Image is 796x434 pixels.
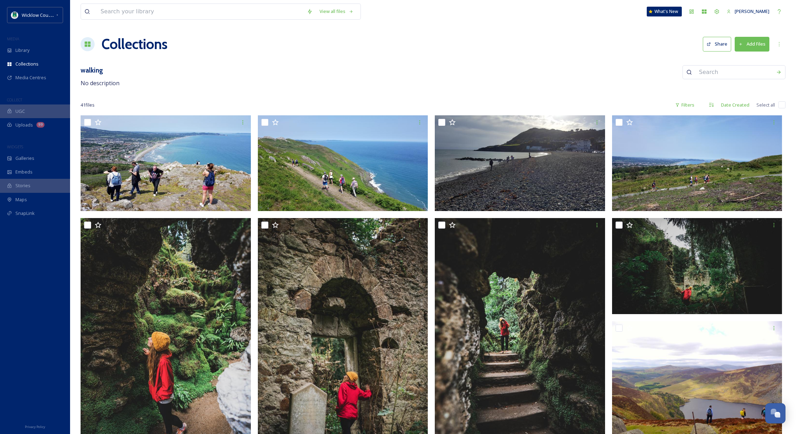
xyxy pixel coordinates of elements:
[718,98,753,112] div: Date Created
[258,115,428,211] img: 20190628_133442.jpg
[647,7,682,16] a: What's New
[703,37,731,51] button: Share
[672,98,698,112] div: Filters
[81,65,119,75] h3: walking
[723,5,773,18] a: [PERSON_NAME]
[7,36,19,41] span: MEDIA
[15,74,46,81] span: Media Centres
[735,8,769,14] span: [PERSON_NAME]
[15,155,34,162] span: Galleries
[7,97,22,102] span: COLLECT
[756,102,775,108] span: Select all
[81,79,119,87] span: No description
[612,218,782,314] img: DSC02985.jpg
[15,182,30,189] span: Stories
[102,34,167,55] a: Collections
[316,5,357,18] a: View all files
[15,108,25,115] span: UGC
[97,4,303,19] input: Search your library
[81,115,251,211] img: 20190628_135131.jpg
[25,422,45,430] a: Privacy Policy
[11,12,18,19] img: download%20(9).png
[81,102,95,108] span: 41 file s
[15,196,27,203] span: Maps
[695,65,773,80] input: Search
[15,169,33,175] span: Embeds
[435,115,605,211] img: 20151024_112204.jpg
[15,47,29,54] span: Library
[7,144,23,149] span: WIDGETS
[15,61,39,67] span: Collections
[22,12,71,18] span: Wicklow County Council
[36,122,44,128] div: 99
[25,425,45,429] span: Privacy Policy
[15,210,35,217] span: SnapLink
[612,115,782,211] img: 20190628_132105.jpg
[15,122,33,128] span: Uploads
[765,403,785,423] button: Open Chat
[735,37,769,51] button: Add Files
